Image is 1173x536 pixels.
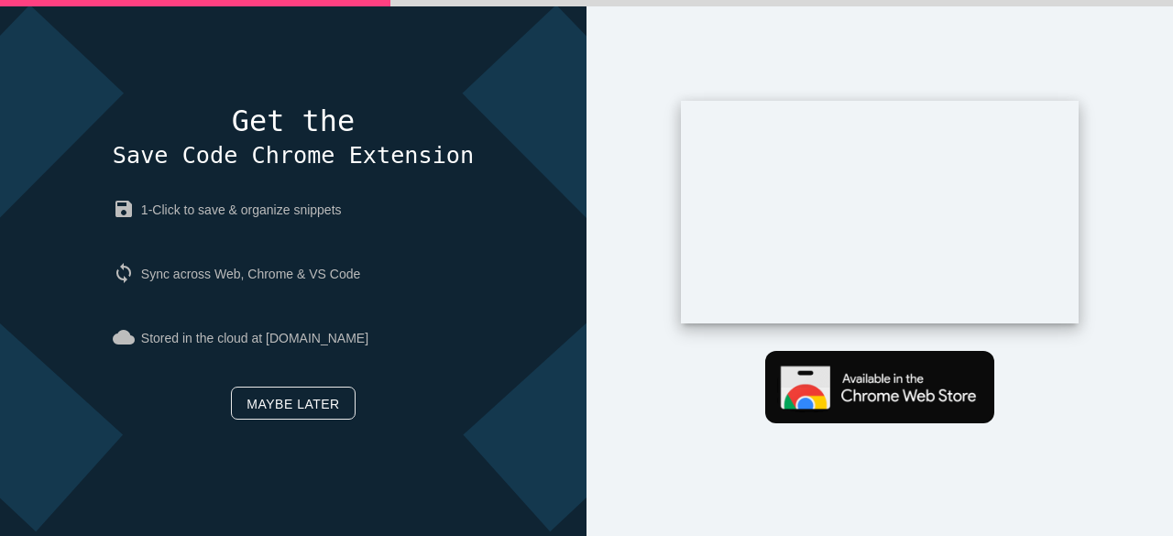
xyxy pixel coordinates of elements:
i: sync [113,262,141,284]
a: Maybe later [231,387,355,420]
h4: Get the [113,105,474,171]
p: 1-Click to save & organize snippets [113,184,474,235]
p: Stored in the cloud at [DOMAIN_NAME] [113,312,474,364]
p: Sync across Web, Chrome & VS Code [113,248,474,300]
i: cloud [113,326,141,348]
i: save [113,198,141,220]
img: Get Chrome extension [765,351,994,423]
span: Save Code Chrome Extension [113,142,474,169]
